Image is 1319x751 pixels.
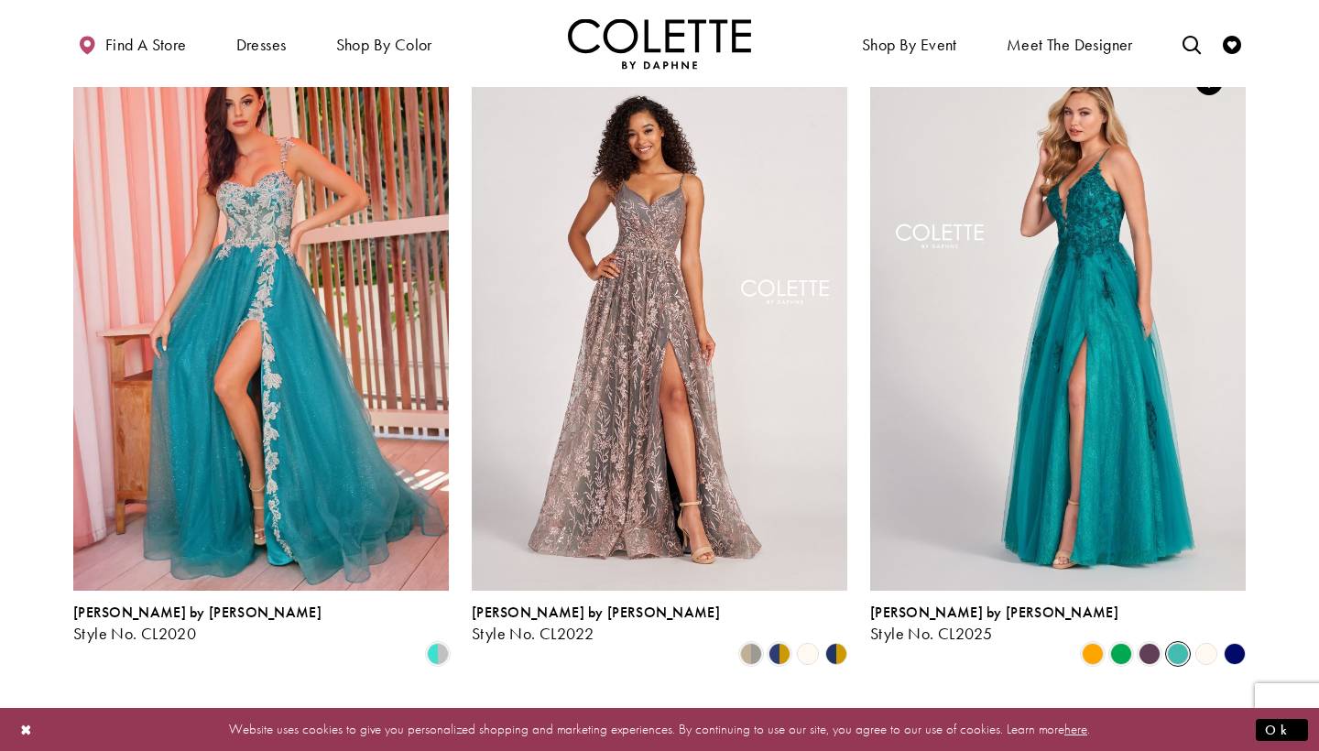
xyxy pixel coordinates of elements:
i: Plum [1139,643,1161,665]
a: Visit Colette by Daphne Style No. CL2022 Page [472,45,847,591]
span: Shop By Event [862,36,957,54]
a: Find a store [73,18,191,69]
a: Check Wishlist [1218,18,1246,69]
span: [PERSON_NAME] by [PERSON_NAME] [870,603,1118,622]
a: Meet the designer [1002,18,1138,69]
span: Style No. CL2025 [870,623,992,644]
i: Gold/Pewter [740,643,762,665]
img: Colette by Daphne [568,18,751,69]
div: Colette by Daphne Style No. CL2020 [73,604,322,643]
div: Colette by Daphne Style No. CL2022 [472,604,720,643]
button: Submit Dialog [1256,718,1308,741]
span: Shop by color [332,18,437,69]
i: Emerald [1110,643,1132,665]
i: Orange [1082,643,1104,665]
i: Diamond White [797,643,819,665]
span: Dresses [236,36,287,54]
span: Dresses [232,18,291,69]
i: Diamond White [1195,643,1217,665]
span: [PERSON_NAME] by [PERSON_NAME] [73,603,322,622]
div: Colette by Daphne Style No. CL2025 [870,604,1118,643]
a: Visit Home Page [568,18,751,69]
a: here [1064,720,1087,738]
a: Visit Colette by Daphne Style No. CL2025 Page [870,45,1246,591]
span: Style No. CL2020 [73,623,196,644]
i: Navy/Gold [825,643,847,665]
i: Navy Blue/Gold [769,643,790,665]
i: Sapphire [1224,643,1246,665]
span: [PERSON_NAME] by [PERSON_NAME] [472,603,720,622]
i: Turquoise [1167,643,1189,665]
a: Toggle search [1178,18,1205,69]
span: Shop By Event [857,18,962,69]
a: Visit Colette by Daphne Style No. CL2020 Page [73,45,449,591]
span: Meet the designer [1007,36,1133,54]
i: Turquoise/Silver [427,643,449,665]
span: Style No. CL2022 [472,623,594,644]
span: Shop by color [336,36,432,54]
button: Close Dialog [11,713,42,746]
span: Find a store [105,36,187,54]
p: Website uses cookies to give you personalized shopping and marketing experiences. By continuing t... [132,717,1187,742]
